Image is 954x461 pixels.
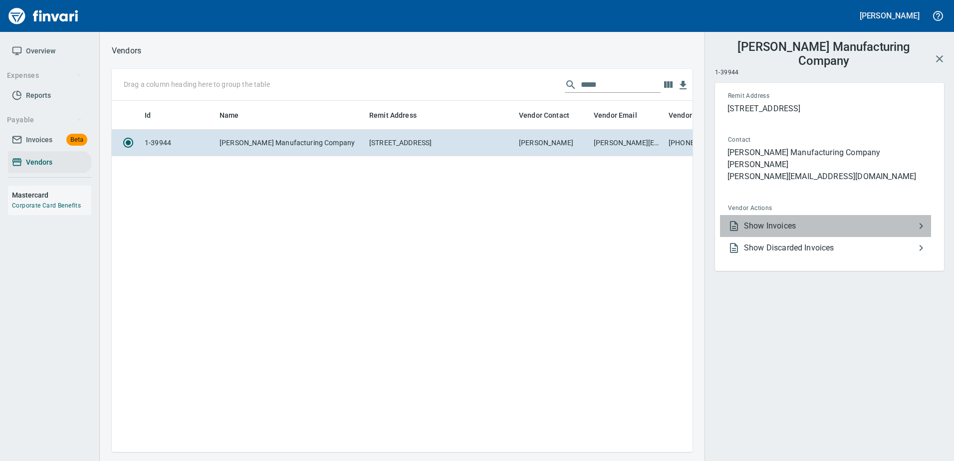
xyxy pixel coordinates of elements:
[3,111,86,129] button: Payable
[365,130,515,156] td: [STREET_ADDRESS]
[744,242,915,254] span: Show Discarded Invoices
[145,109,164,121] span: Id
[744,220,915,232] span: Show Invoices
[715,68,739,78] span: 1-39944
[594,109,637,121] span: Vendor Email
[220,109,252,121] span: Name
[727,159,931,171] p: [PERSON_NAME]
[8,129,91,151] a: InvoicesBeta
[728,91,849,101] span: Remit Address
[519,109,582,121] span: Vendor Contact
[8,40,91,62] a: Overview
[7,114,82,126] span: Payable
[369,109,417,121] span: Remit Address
[26,89,51,102] span: Reports
[860,10,920,21] h5: [PERSON_NAME]
[857,8,922,23] button: [PERSON_NAME]
[8,84,91,107] a: Reports
[928,47,952,71] button: Close Vendor
[26,156,52,169] span: Vendors
[112,45,141,57] nav: breadcrumb
[728,135,840,145] span: Contact
[12,202,81,209] a: Corporate Card Benefits
[669,109,727,121] span: Vendor Phone
[515,130,590,156] td: [PERSON_NAME]
[727,103,931,115] p: [STREET_ADDRESS]
[669,109,715,121] span: Vendor Phone
[145,109,151,121] span: Id
[594,109,650,121] span: Vendor Email
[220,109,239,121] span: Name
[66,134,87,146] span: Beta
[26,134,52,146] span: Invoices
[26,45,55,57] span: Overview
[112,45,141,57] p: Vendors
[715,37,933,68] h3: [PERSON_NAME] Manufacturing Company
[12,190,91,201] h6: Mastercard
[8,151,91,174] a: Vendors
[369,109,430,121] span: Remit Address
[6,4,81,28] img: Finvari
[3,66,86,85] button: Expenses
[124,79,270,89] p: Drag a column heading here to group the table
[590,130,665,156] td: [PERSON_NAME][EMAIL_ADDRESS][DOMAIN_NAME]
[216,130,365,156] td: [PERSON_NAME] Manufacturing Company
[141,130,216,156] td: 1-39944
[7,69,82,82] span: Expenses
[519,109,569,121] span: Vendor Contact
[728,204,851,214] span: Vendor Actions
[661,77,676,92] button: Choose columns to display
[727,147,931,159] p: [PERSON_NAME] Manufacturing Company
[676,78,691,93] button: Download Table
[727,171,931,183] p: [PERSON_NAME][EMAIL_ADDRESS][DOMAIN_NAME]
[665,130,739,156] td: [PHONE_NUMBER]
